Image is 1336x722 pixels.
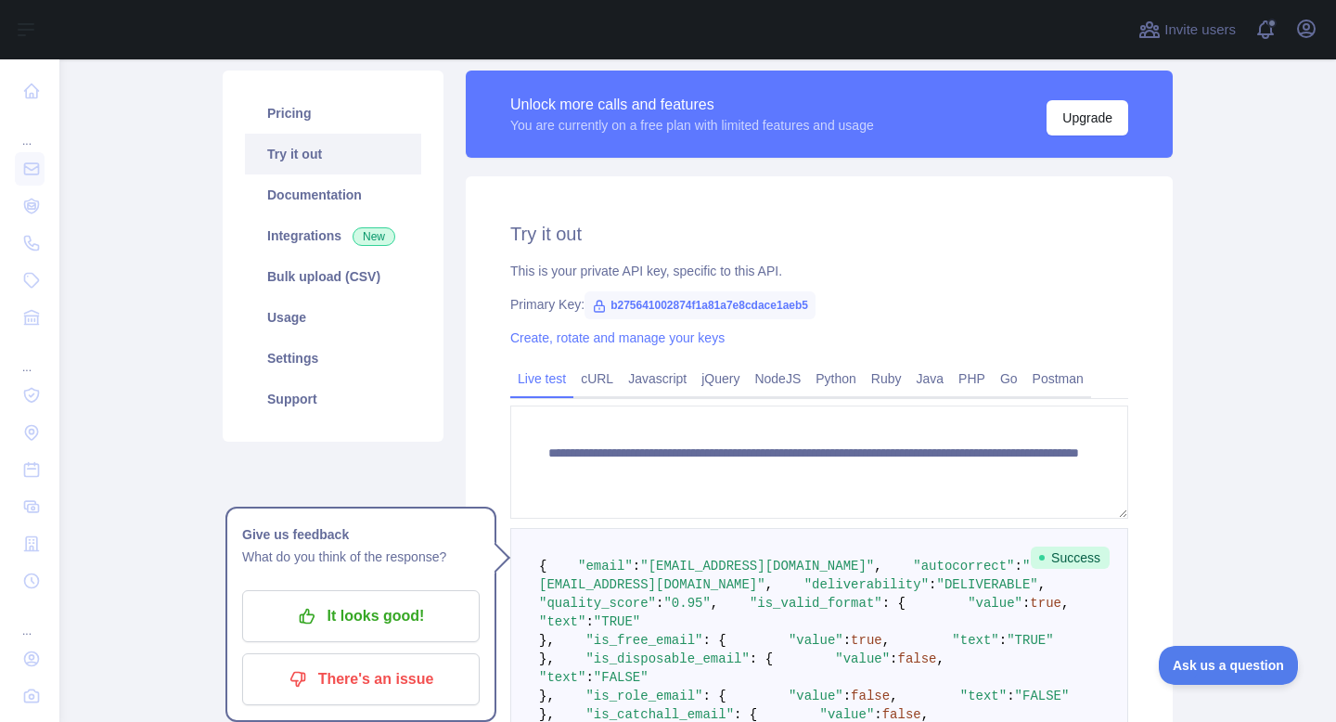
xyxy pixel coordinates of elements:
span: Invite users [1164,19,1236,41]
div: You are currently on a free plan with limited features and usage [510,116,874,135]
span: : { [882,596,906,611]
span: : [999,633,1007,648]
span: : [585,614,593,629]
span: "email" [578,559,633,574]
span: : { [750,651,773,666]
span: }, [539,689,555,703]
span: "value" [789,633,843,648]
span: true [851,633,882,648]
a: Ruby [864,364,909,393]
span: , [921,707,929,722]
a: Integrations New [245,215,421,256]
h2: Try it out [510,221,1128,247]
span: : { [702,689,726,703]
a: Settings [245,338,421,379]
a: Create, rotate and manage your keys [510,330,725,345]
span: "is_catchall_email" [585,707,734,722]
span: "FALSE" [1015,689,1070,703]
a: Postman [1025,364,1091,393]
span: : [1022,596,1030,611]
span: : [843,633,851,648]
div: ... [15,111,45,148]
span: "quality_score" [539,596,656,611]
span: "TRUE" [1007,633,1053,648]
span: }, [539,707,555,722]
a: Java [909,364,952,393]
a: NodeJS [747,364,808,393]
div: This is your private API key, specific to this API. [510,262,1128,280]
span: , [937,651,944,666]
span: { [539,559,546,574]
a: Bulk upload (CSV) [245,256,421,297]
div: Primary Key: [510,295,1128,314]
a: Usage [245,297,421,338]
span: "is_free_email" [585,633,702,648]
span: false [882,707,921,722]
span: false [898,651,937,666]
span: , [711,596,718,611]
a: Documentation [245,174,421,215]
span: , [1038,577,1046,592]
span: : [890,651,897,666]
span: : [585,670,593,685]
span: : [656,596,663,611]
span: "TRUE" [594,614,640,629]
span: : { [734,707,757,722]
span: false [851,689,890,703]
span: "FALSE" [594,670,649,685]
a: Go [993,364,1025,393]
span: New [353,227,395,246]
span: "text" [960,689,1007,703]
a: Live test [510,364,573,393]
span: "value" [820,707,875,722]
span: "[EMAIL_ADDRESS][DOMAIN_NAME]" [640,559,874,574]
span: "value" [835,651,890,666]
a: jQuery [694,364,747,393]
div: Unlock more calls and features [510,94,874,116]
iframe: Toggle Customer Support [1159,646,1299,685]
span: true [1030,596,1061,611]
span: : [929,577,936,592]
span: "text" [952,633,998,648]
span: : [633,559,640,574]
span: : [874,707,881,722]
p: What do you think of the response? [242,546,480,568]
span: Success [1031,547,1110,569]
span: , [1061,596,1069,611]
span: "text" [539,614,585,629]
span: }, [539,651,555,666]
div: ... [15,338,45,375]
a: Try it out [245,134,421,174]
button: Upgrade [1047,100,1128,135]
span: "value" [789,689,843,703]
span: : [1007,689,1014,703]
button: Invite users [1135,15,1240,45]
span: "0.95" [663,596,710,611]
span: "is_valid_format" [750,596,882,611]
a: cURL [573,364,621,393]
span: b275641002874f1a81a7e8cdace1aeb5 [584,291,816,319]
span: "is_role_email" [585,689,702,703]
a: Support [245,379,421,419]
a: Python [808,364,864,393]
span: , [890,689,897,703]
span: : [843,689,851,703]
span: "value" [968,596,1022,611]
span: "text" [539,670,585,685]
span: , [882,633,890,648]
span: : { [702,633,726,648]
span: "is_disposable_email" [585,651,749,666]
span: , [874,559,881,574]
span: }, [539,633,555,648]
div: ... [15,601,45,638]
span: : [1015,559,1022,574]
span: "deliverability" [804,577,929,592]
span: , [765,577,773,592]
span: "autocorrect" [913,559,1014,574]
a: PHP [951,364,993,393]
a: Pricing [245,93,421,134]
a: Javascript [621,364,694,393]
h1: Give us feedback [242,523,480,546]
span: "DELIVERABLE" [936,577,1037,592]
